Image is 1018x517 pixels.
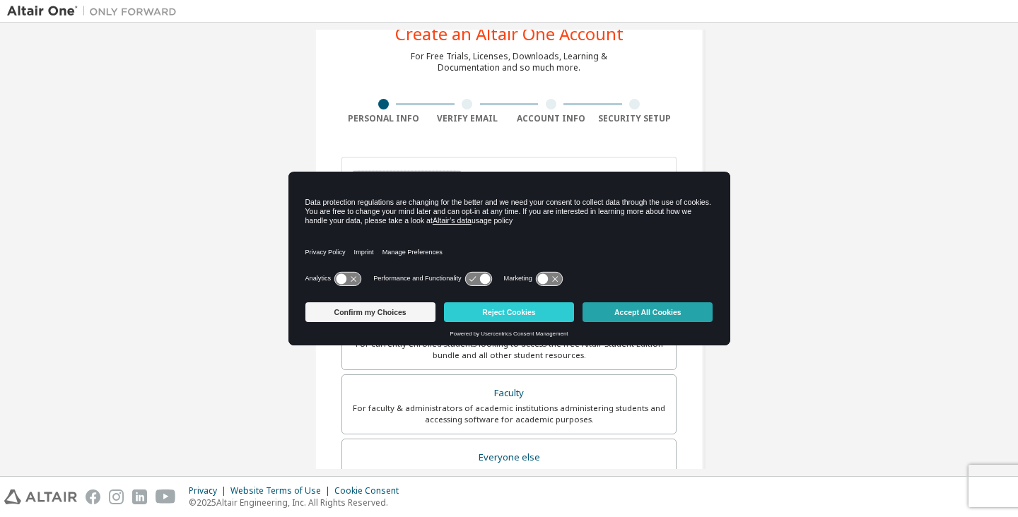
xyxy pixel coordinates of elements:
div: Account Info [509,113,593,124]
div: Everyone else [351,448,667,468]
div: Create an Altair One Account [395,25,624,42]
p: © 2025 Altair Engineering, Inc. All Rights Reserved. [189,497,407,509]
div: Privacy [189,485,230,497]
div: For currently enrolled students looking to access the free Altair Student Edition bundle and all ... [351,338,667,361]
div: Verify Email [426,113,510,124]
div: For Free Trials, Licenses, Downloads, Learning & Documentation and so much more. [411,51,607,73]
img: youtube.svg [156,489,176,504]
div: Website Terms of Use [230,485,334,497]
img: instagram.svg [109,489,124,504]
div: Personal Info [341,113,426,124]
img: Altair One [7,4,184,18]
div: Cookie Consent [334,485,407,497]
div: Faculty [351,384,667,403]
div: Security Setup [593,113,677,124]
img: linkedin.svg [132,489,147,504]
div: For faculty & administrators of academic institutions administering students and accessing softwa... [351,403,667,425]
div: For individuals, businesses and everyone else looking to try Altair software and explore our prod... [351,468,667,490]
img: altair_logo.svg [4,489,77,504]
img: facebook.svg [86,489,100,504]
